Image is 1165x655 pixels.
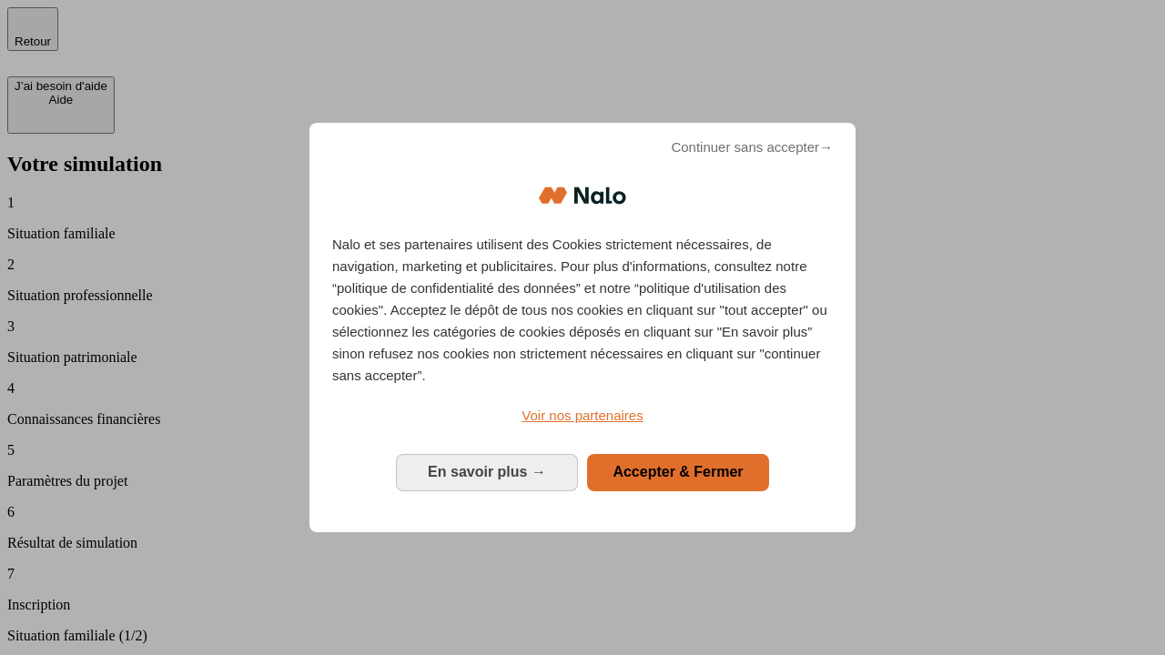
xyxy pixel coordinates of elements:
[671,136,833,158] span: Continuer sans accepter→
[539,168,626,223] img: Logo
[587,454,769,490] button: Accepter & Fermer: Accepter notre traitement des données et fermer
[428,464,546,479] span: En savoir plus →
[332,234,833,387] p: Nalo et ses partenaires utilisent des Cookies strictement nécessaires, de navigation, marketing e...
[332,405,833,427] a: Voir nos partenaires
[522,408,643,423] span: Voir nos partenaires
[613,464,743,479] span: Accepter & Fermer
[309,123,856,531] div: Bienvenue chez Nalo Gestion du consentement
[396,454,578,490] button: En savoir plus: Configurer vos consentements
